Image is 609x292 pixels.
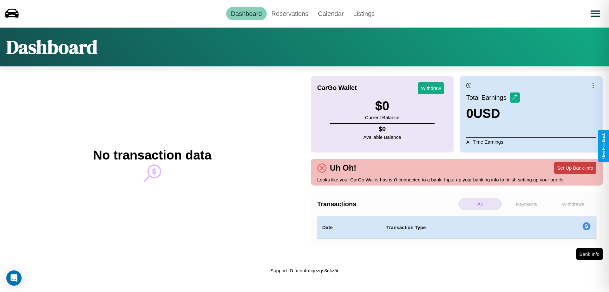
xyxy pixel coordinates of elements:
[6,34,97,60] h1: Dashboard
[322,224,376,231] h4: Date
[551,198,595,210] p: Withdraws
[317,175,596,184] p: Looks like your CarGo Wallet has isn't connected to a bank. Input up your banking info to finish ...
[317,216,596,239] table: simple table
[93,148,211,162] h2: No transaction data
[327,163,359,173] h4: Uh Oh!
[466,92,510,103] p: Total Earnings
[601,133,606,159] div: Give Feedback
[418,82,444,94] button: Withdraw
[348,7,379,20] a: Listings
[554,162,596,174] button: Set Up Bank Info
[226,7,267,20] a: Dashboard
[313,7,348,20] a: Calendar
[363,133,401,141] p: Available Balance
[386,224,530,231] h4: Transaction Type
[317,200,457,208] h4: Transactions
[505,198,548,210] p: Payments
[458,198,502,210] p: All
[363,126,401,133] h4: $ 0
[365,113,399,122] p: Current Balance
[466,106,520,121] h3: 0 USD
[576,248,603,260] button: Bank Info
[267,7,313,20] a: Reservations
[317,84,357,92] h4: CarGo Wallet
[586,5,604,23] button: Open menu
[270,266,338,275] p: Support ID: mfdufrdiqezgs3qkz5r
[6,270,22,286] div: Open Intercom Messenger
[466,137,596,146] p: All Time Earnings
[365,99,399,113] h3: $ 0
